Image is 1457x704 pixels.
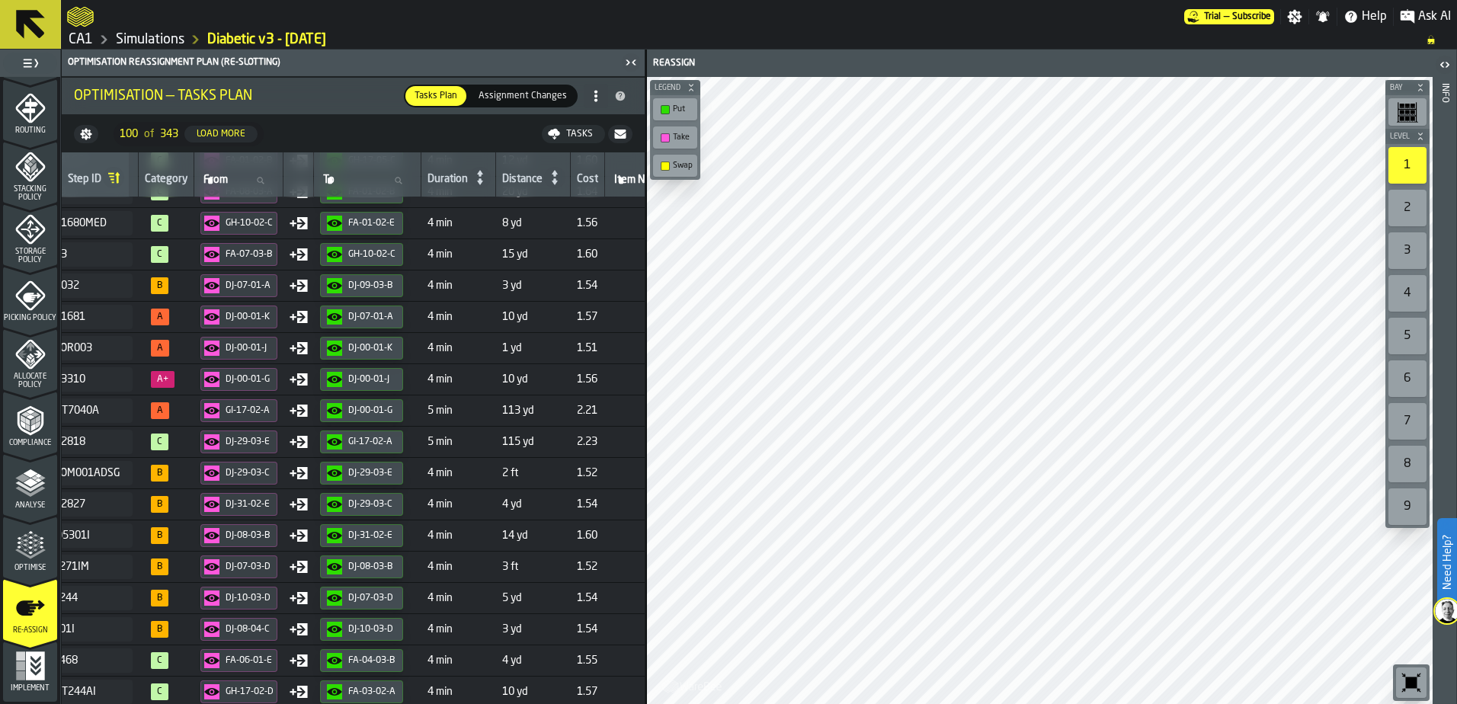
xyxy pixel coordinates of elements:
[502,248,565,261] span: 15 yd
[611,654,679,667] span: —
[290,651,308,670] div: Move Type: Put in
[200,430,277,453] button: button-DJ-29-03-E
[502,405,565,417] span: 113 yd
[611,498,679,510] span: —
[1399,670,1423,695] svg: Reset zoom and position
[348,686,396,697] div: FA-03-02-A
[320,399,403,422] button: button-DJ-00-01-G
[207,31,326,48] a: link-to-/wh/i/76e2a128-1b54-4d66-80d4-05ae4c277723/simulations/102122f4-ce60-4b6b-9d24-d58f9c9fe19f
[427,530,490,542] span: 4 min
[290,589,308,607] div: Move Type: Put in
[320,618,403,641] button: button-DJ-10-03-D
[1393,664,1430,701] div: button-toolbar-undefined
[1385,144,1430,187] div: button-toolbar-undefined
[151,246,168,263] span: 100%
[151,402,169,419] span: 76%
[290,558,308,576] div: Move Type: Put in
[290,526,308,545] div: Move Type: Put in
[611,171,678,190] input: label
[408,89,463,103] span: Tasks Plan
[290,495,308,514] div: Move Type: Put in
[3,564,57,572] span: Optimise
[29,592,120,604] span: 70020244
[151,652,168,669] span: 99%
[3,579,57,640] li: menu Re-assign
[320,493,403,516] button: button-DJ-29-03-C
[320,243,403,266] button: button-GH-10-02-C
[348,312,396,322] div: DJ-07-01-A
[502,654,565,667] span: 4 yd
[427,173,468,188] div: Duration
[1184,9,1274,24] div: Menu Subscription
[1385,357,1430,400] div: button-toolbar-undefined
[611,592,679,604] span: —
[1388,232,1427,269] div: 3
[1385,315,1430,357] div: button-toolbar-undefined
[67,30,1451,49] nav: Breadcrumb
[320,555,403,578] button: button-DJ-08-03-B
[656,130,694,146] div: Take
[320,212,403,235] button: button-FA-01-02-E
[151,496,168,513] span: 92%
[614,174,665,186] span: label
[502,592,565,604] span: 5 yd
[290,620,308,638] div: Move Type: Put in
[145,173,187,188] div: Category
[200,306,277,328] button: button-DJ-00-01-K
[673,133,693,142] div: Take
[74,88,404,104] div: Optimisation — Tasks Plan
[348,499,396,510] div: DJ-29-03-C
[320,306,403,328] button: button-DJ-07-01-A
[226,405,274,416] div: GI-17-02-A
[3,204,57,265] li: menu Storage Policy
[200,274,277,297] button: button-DJ-07-01-A
[650,95,700,123] div: button-toolbar-undefined
[3,79,57,140] li: menu Routing
[656,158,694,174] div: Swap
[200,493,277,516] button: button-DJ-31-02-E
[650,152,700,180] div: button-toolbar-undefined
[1434,53,1455,80] label: button-toggle-Open
[469,86,576,106] div: thumb
[3,373,57,389] span: Allocate Policy
[427,467,490,479] span: 4 min
[200,368,277,391] button: button-DJ-00-01-G
[290,683,308,701] div: Move Type: Put in
[151,527,168,544] span: 88%
[3,392,57,453] li: menu Compliance
[200,171,277,190] input: label
[1388,488,1427,525] div: 9
[502,498,565,510] span: 4 yd
[3,267,57,328] li: menu Picking Policy
[62,50,645,76] header: Optimisation Reassignment plan (Re-Slotting)
[226,312,274,322] div: DJ-00-01-K
[650,670,736,701] a: logo-header
[320,462,403,485] button: button-DJ-29-03-E
[611,561,679,573] span: —
[502,280,565,292] span: 3 yd
[577,405,599,417] span: 2.21
[611,217,679,229] span: —
[427,217,490,229] span: 4 min
[226,374,274,385] div: DJ-00-01-G
[29,436,120,448] span: TN1002818
[1385,129,1430,144] button: button-
[611,373,679,386] span: —
[226,343,274,354] div: DJ-00-01-J
[577,280,599,292] span: 1.54
[68,173,101,188] div: Step ID
[560,129,599,139] div: Tasks
[226,218,274,229] div: GH-10-02-C
[348,280,396,291] div: DJ-09-03-B
[611,405,679,417] span: —
[427,405,490,417] span: 5 min
[611,248,679,261] span: —
[200,243,277,266] button: button-FA-07-03-B
[200,587,277,610] button: button-DJ-10-03-D
[200,212,277,235] button: button-GH-10-02-C
[226,468,274,478] div: DJ-29-03-C
[226,624,274,635] div: DJ-08-04-C
[200,462,277,485] button: button-DJ-29-03-C
[1385,400,1430,443] div: button-toolbar-undefined
[348,218,396,229] div: FA-01-02-E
